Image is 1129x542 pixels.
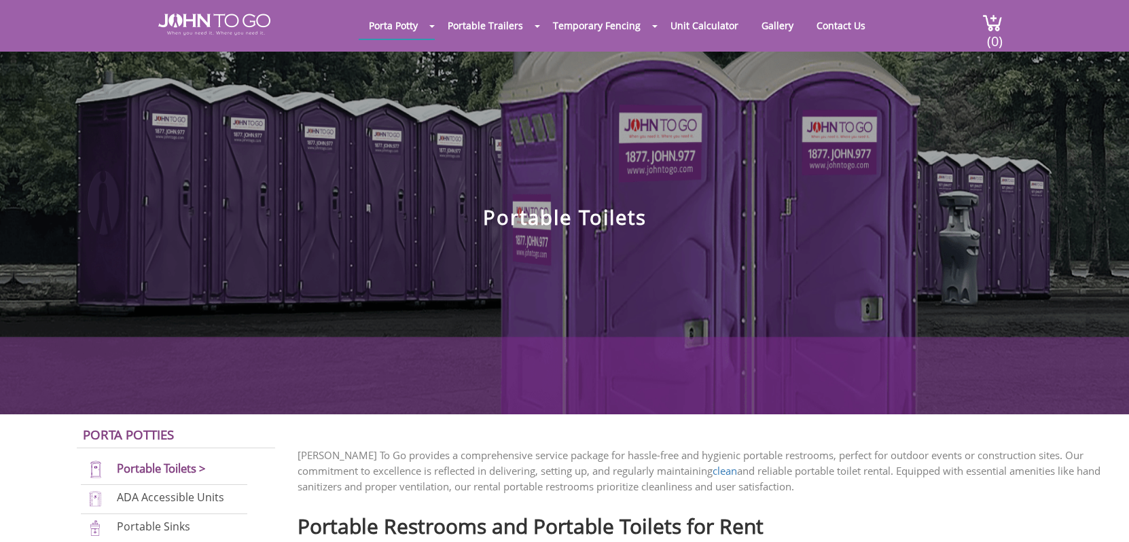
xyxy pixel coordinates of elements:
[81,490,110,508] img: ADA-units-new.png
[660,12,749,39] a: Unit Calculator
[806,12,876,39] a: Contact Us
[298,508,1109,537] h2: Portable Restrooms and Portable Toilets for Rent
[986,21,1003,50] span: (0)
[437,12,533,39] a: Portable Trailers
[713,464,737,477] a: clean
[298,448,1109,494] p: [PERSON_NAME] To Go provides a comprehensive service package for hassle-free and hygienic portabl...
[117,519,190,534] a: Portable Sinks
[543,12,651,39] a: Temporary Fencing
[117,490,224,505] a: ADA Accessible Units
[359,12,428,39] a: Porta Potty
[982,14,1003,32] img: cart a
[83,426,174,443] a: Porta Potties
[751,12,804,39] a: Gallery
[117,460,206,476] a: Portable Toilets >
[158,14,270,35] img: JOHN to go
[81,460,110,479] img: portable-toilets-new.png
[81,519,110,537] img: portable-sinks-new.png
